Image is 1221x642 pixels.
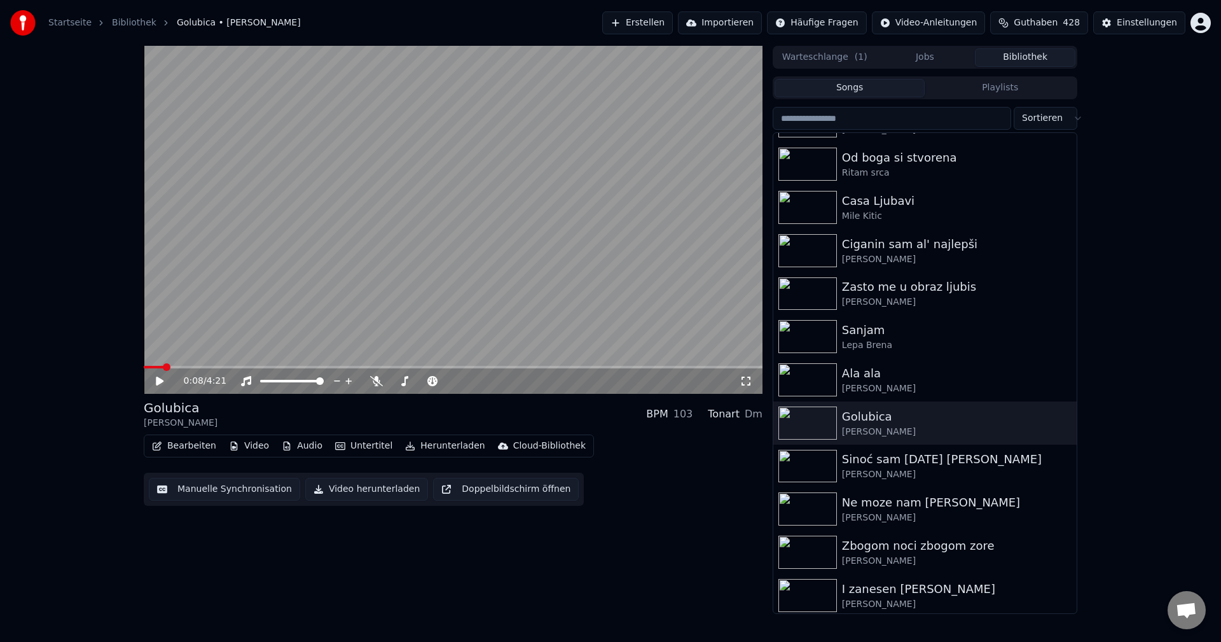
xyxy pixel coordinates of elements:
div: Mile Kitic [842,210,1072,223]
div: Sinoć sam [DATE] [PERSON_NAME] [842,450,1072,468]
div: Chat öffnen [1168,591,1206,629]
div: [PERSON_NAME] [842,382,1072,395]
a: Startseite [48,17,92,29]
div: [PERSON_NAME] [842,426,1072,438]
div: [PERSON_NAME] [144,417,217,429]
div: Tonart [708,407,740,422]
div: I zanesen [PERSON_NAME] [842,580,1072,598]
button: Doppelbildschirm öffnen [433,478,579,501]
button: Video-Anleitungen [872,11,986,34]
button: Video [224,437,274,455]
div: Sanjam [842,321,1072,339]
div: Zasto me u obraz ljubis [842,278,1072,296]
span: Sortieren [1022,112,1063,125]
button: Erstellen [602,11,673,34]
button: Herunterladen [400,437,490,455]
div: Einstellungen [1117,17,1177,29]
button: Audio [277,437,328,455]
span: 4:21 [207,375,226,387]
button: Untertitel [330,437,397,455]
button: Songs [775,79,925,97]
button: Video herunterladen [305,478,428,501]
button: Manuelle Synchronisation [149,478,300,501]
div: Casa Ljubavi [842,192,1072,210]
div: Golubica [842,408,1072,426]
div: [PERSON_NAME] [842,555,1072,568]
button: Einstellungen [1093,11,1185,34]
div: [PERSON_NAME] [842,468,1072,481]
button: Häufige Fragen [767,11,867,34]
span: ( 1 ) [855,51,867,64]
span: Guthaben [1014,17,1058,29]
div: Ciganin sam al' najlepši [842,235,1072,253]
button: Guthaben428 [990,11,1088,34]
button: Bibliothek [975,48,1075,67]
div: Ritam srca [842,167,1072,179]
div: Dm [745,407,762,422]
div: Zbogom noci zbogom zore [842,537,1072,555]
div: Ala ala [842,365,1072,382]
div: Cloud-Bibliothek [513,440,586,452]
img: youka [10,10,36,36]
div: [PERSON_NAME] [842,512,1072,524]
div: Od boga si stvorena [842,149,1072,167]
div: [PERSON_NAME] [842,598,1072,611]
a: Bibliothek [112,17,156,29]
div: Ne moze nam [PERSON_NAME] [842,494,1072,512]
button: Importieren [678,11,762,34]
button: Bearbeiten [147,437,221,455]
div: 103 [673,407,693,422]
span: 428 [1063,17,1080,29]
div: BPM [646,407,668,422]
div: / [184,375,214,387]
div: [PERSON_NAME] [842,296,1072,309]
div: Golubica [144,399,217,417]
div: Lepa Brena [842,339,1072,352]
button: Jobs [875,48,976,67]
span: 0:08 [184,375,203,387]
nav: breadcrumb [48,17,301,29]
button: Playlists [925,79,1075,97]
span: Golubica • [PERSON_NAME] [177,17,301,29]
div: [PERSON_NAME] [842,253,1072,266]
button: Warteschlange [775,48,875,67]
